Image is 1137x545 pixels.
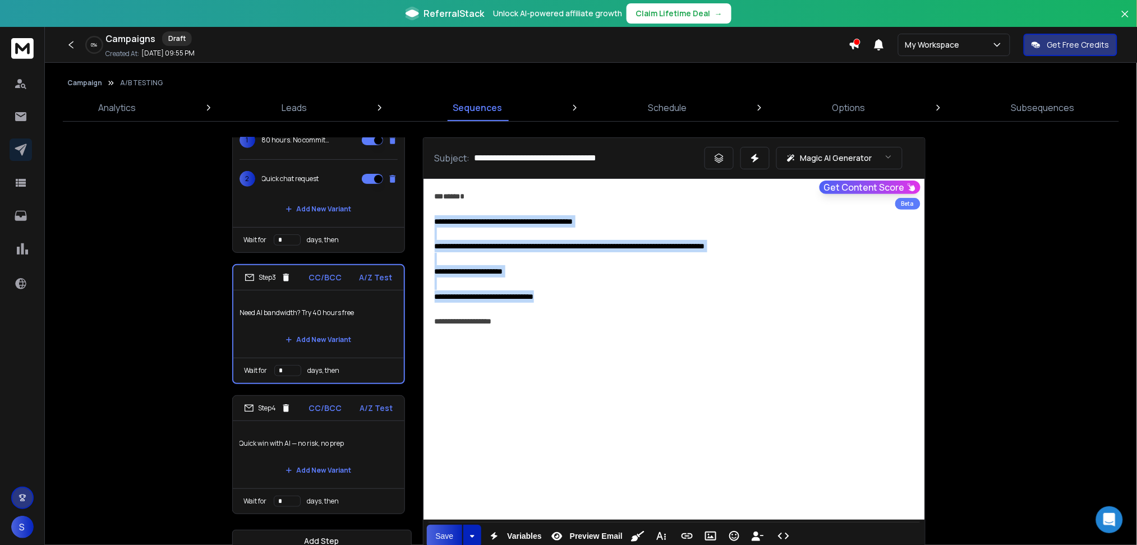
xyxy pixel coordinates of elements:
a: Sequences [446,94,509,121]
button: S [11,516,34,538]
p: Quick win with AI — no risk, no prep [240,428,398,459]
a: Leads [275,94,314,121]
div: Step 3 [245,272,291,283]
p: Created At: [105,49,139,58]
button: Add New Variant [277,198,361,220]
p: CC/BCC [309,272,342,283]
a: Options [826,94,872,121]
p: 0 % [91,41,98,48]
button: Get Free Credits [1024,34,1117,56]
button: Add New Variant [277,459,361,482]
div: Beta [895,198,920,210]
button: Claim Lifetime Deal→ [627,3,731,24]
button: Add New Variant [277,329,361,351]
p: Wait for [244,235,267,244]
p: Subsequences [1011,101,1075,114]
a: Analytics [91,94,142,121]
span: ReferralStack [424,7,484,20]
p: days, then [308,366,340,375]
li: Step3CC/BCCA/Z TestNeed AI bandwidth? Try 40 hours freeAdd New VariantWait fordays, then [232,264,405,384]
p: 80 hours. No commitment. [262,136,334,145]
button: Campaign [67,78,102,87]
p: Subject: [435,151,470,165]
p: Leads [282,101,307,114]
div: Open Intercom Messenger [1096,506,1123,533]
span: 2 [240,171,255,187]
span: → [715,8,722,19]
span: Variables [505,532,544,541]
div: Draft [162,31,192,46]
p: Magic AI Generator [800,153,872,164]
p: days, then [307,497,339,506]
p: days, then [307,235,339,244]
p: CC/BCC [309,403,342,414]
p: Options [832,101,866,114]
div: Step 4 [244,403,291,413]
p: A/Z Test [360,403,393,414]
p: Schedule [648,101,687,114]
p: Need AI bandwidth? Try 40 hours free [240,297,397,329]
h1: Campaigns [105,32,155,45]
p: Quick chat request [262,174,319,183]
p: [DATE] 09:55 PM [141,49,195,58]
span: Preview Email [568,532,625,541]
p: Get Free Credits [1047,39,1110,50]
p: Unlock AI-powered affiliate growth [493,8,622,19]
p: Analytics [98,101,136,114]
p: Wait for [244,497,267,506]
li: Step4CC/BCCA/Z TestQuick win with AI — no risk, no prepAdd New VariantWait fordays, then [232,395,405,514]
a: Schedule [641,94,693,121]
p: My Workspace [905,39,964,50]
p: A/B TESTING [120,78,163,87]
a: Subsequences [1005,94,1081,121]
span: 1 [240,132,255,148]
li: Step2CC/BCCA/Z Test180 hours. No commitment.2Quick chat requestAdd New VariantWait fordays, then [232,89,405,253]
p: A/Z Test [360,272,393,283]
button: Get Content Score [820,181,920,194]
p: Wait for [245,366,268,375]
button: Close banner [1118,7,1133,34]
button: Magic AI Generator [776,147,903,169]
p: Sequences [453,101,502,114]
